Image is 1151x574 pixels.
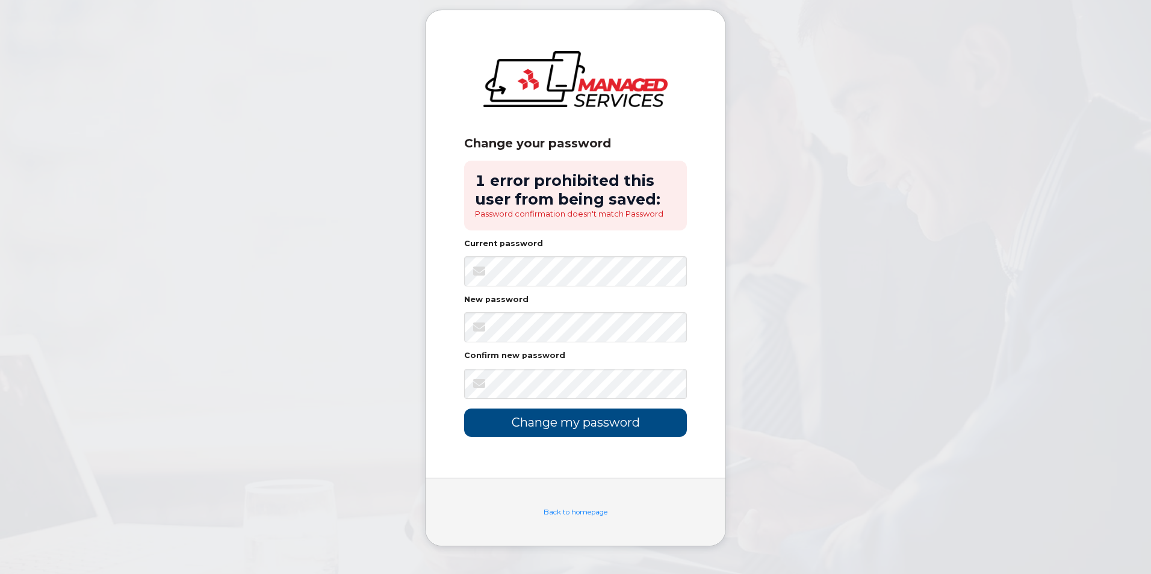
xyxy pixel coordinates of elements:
input: Change my password [464,409,687,437]
h2: 1 error prohibited this user from being saved: [475,171,676,208]
div: Change your password [464,136,687,151]
a: Back to homepage [544,508,607,516]
label: Current password [464,240,543,248]
img: logo-large.png [483,51,668,108]
li: Password confirmation doesn't match Password [475,208,676,220]
label: Confirm new password [464,352,565,360]
label: New password [464,296,529,304]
